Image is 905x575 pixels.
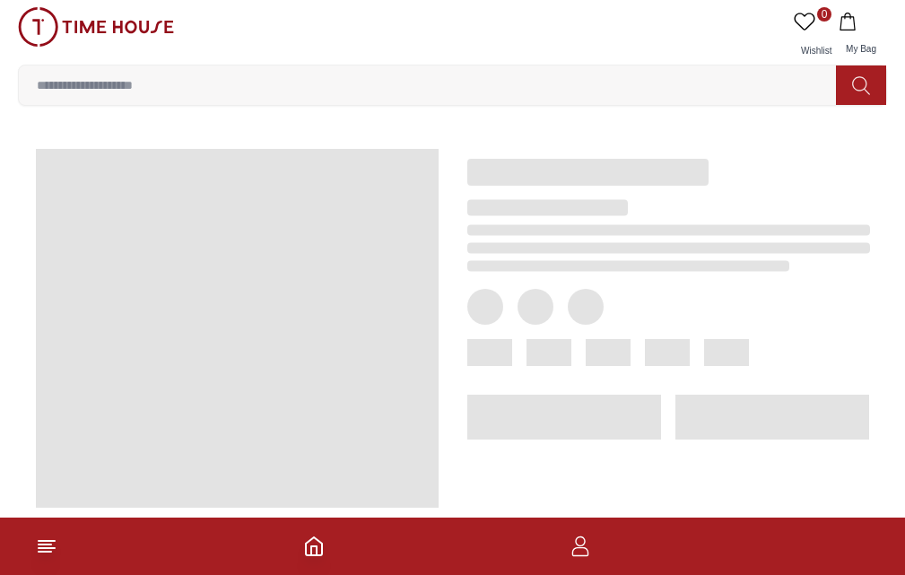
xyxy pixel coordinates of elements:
span: Wishlist [794,46,839,56]
a: Home [303,536,325,557]
a: 0Wishlist [790,7,835,65]
span: 0 [817,7,831,22]
img: ... [18,7,174,47]
span: My Bag [839,44,883,54]
button: My Bag [835,7,887,65]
